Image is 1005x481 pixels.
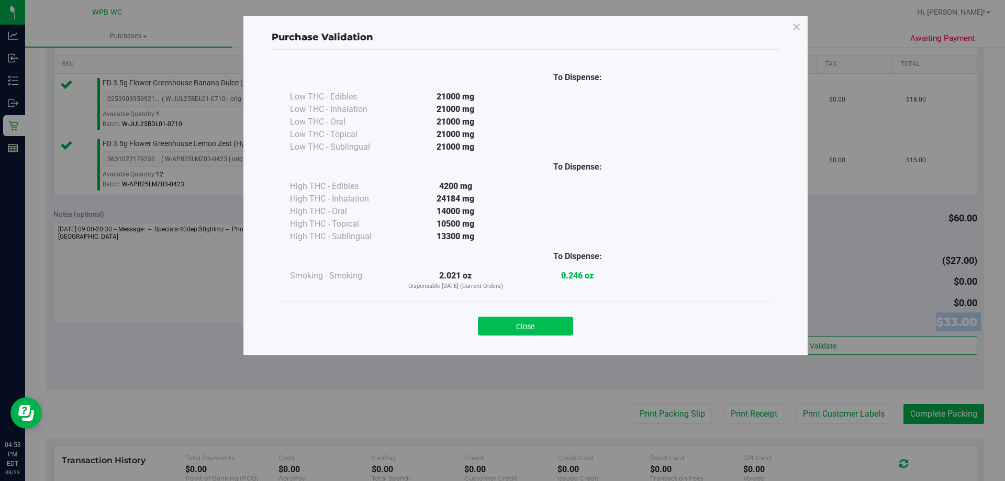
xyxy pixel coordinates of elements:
div: 14000 mg [395,205,517,218]
div: 24184 mg [395,193,517,205]
div: Low THC - Sublingual [290,141,395,153]
strong: 0.246 oz [561,271,594,281]
div: High THC - Sublingual [290,230,395,243]
div: Low THC - Inhalation [290,103,395,116]
div: High THC - Oral [290,205,395,218]
p: Dispensable [DATE] (Current Orders) [395,282,517,291]
div: 10500 mg [395,218,517,230]
div: 21000 mg [395,103,517,116]
div: Smoking - Smoking [290,270,395,282]
div: To Dispense: [517,250,639,263]
span: Purchase Validation [272,31,373,43]
iframe: Resource center [10,397,42,429]
div: Low THC - Edibles [290,91,395,103]
div: High THC - Edibles [290,180,395,193]
div: 2.021 oz [395,270,517,291]
button: Close [478,317,573,335]
div: High THC - Topical [290,218,395,230]
div: 13300 mg [395,230,517,243]
div: 21000 mg [395,116,517,128]
div: To Dispense: [517,161,639,173]
div: 21000 mg [395,128,517,141]
div: 4200 mg [395,180,517,193]
div: 21000 mg [395,91,517,103]
div: Low THC - Oral [290,116,395,128]
div: To Dispense: [517,71,639,84]
div: Low THC - Topical [290,128,395,141]
div: High THC - Inhalation [290,193,395,205]
div: 21000 mg [395,141,517,153]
